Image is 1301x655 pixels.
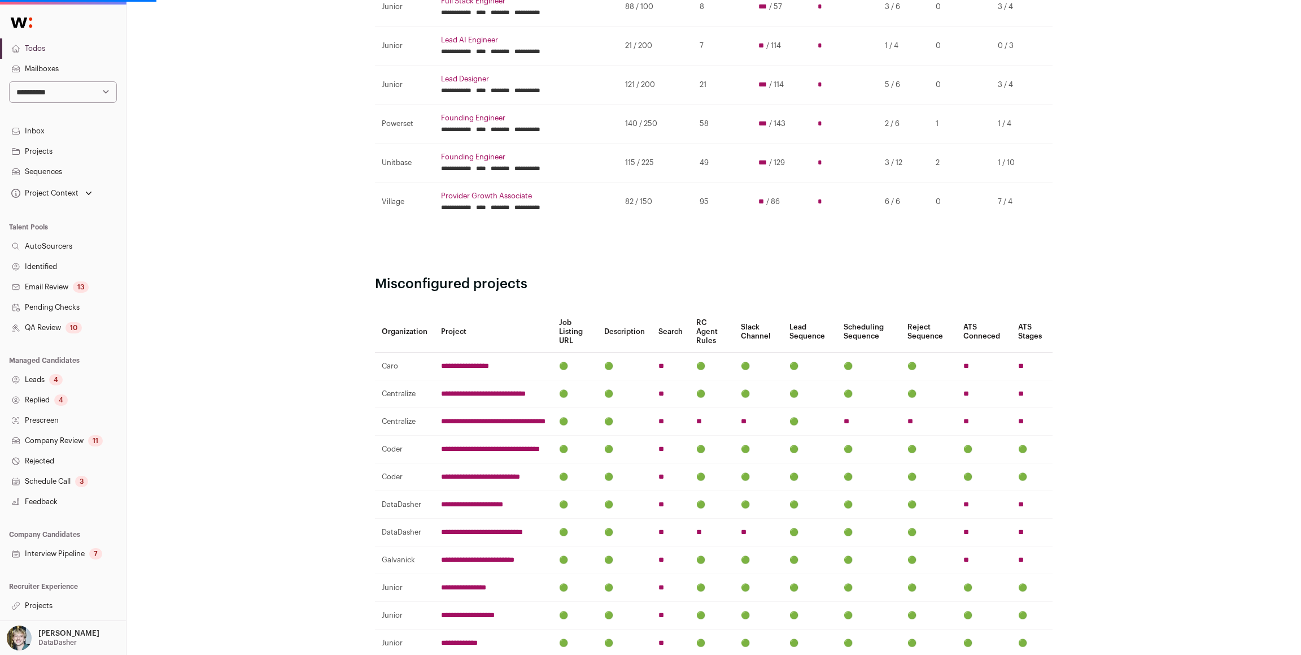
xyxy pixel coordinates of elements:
[375,436,434,463] td: Coder
[375,602,434,630] td: Junior
[375,27,434,66] td: Junior
[375,380,434,408] td: Centralize
[991,144,1039,183] td: 1 / 10
[837,311,901,353] th: Scheduling Sequence
[689,546,734,574] td: 🟢
[375,66,434,105] td: Junior
[693,144,752,183] td: 49
[75,476,88,487] div: 3
[689,491,734,519] td: 🟢
[837,546,901,574] td: 🟢
[901,380,957,408] td: 🟢
[9,185,94,201] button: Open dropdown
[689,311,734,353] th: RC Agent Rules
[1011,574,1053,602] td: 🟢
[375,574,434,602] td: Junior
[689,602,734,630] td: 🟢
[434,311,552,353] th: Project
[689,574,734,602] td: 🟢
[837,519,901,546] td: 🟢
[689,463,734,491] td: 🟢
[375,311,434,353] th: Organization
[7,626,32,650] img: 6494470-medium_jpg
[734,436,783,463] td: 🟢
[693,66,752,105] td: 21
[375,491,434,519] td: DataDasher
[689,436,734,463] td: 🟢
[693,183,752,222] td: 95
[552,353,597,380] td: 🟢
[878,183,929,222] td: 6 / 6
[38,638,77,647] p: DataDasher
[783,408,837,436] td: 🟢
[54,394,68,406] div: 4
[929,105,991,144] td: 1
[88,435,103,446] div: 11
[552,546,597,574] td: 🟢
[878,105,929,144] td: 2 / 6
[766,197,780,206] span: / 86
[552,463,597,491] td: 🟢
[597,519,652,546] td: 🟢
[693,27,752,66] td: 7
[89,548,102,559] div: 7
[734,463,783,491] td: 🟢
[734,602,783,630] td: 🟢
[441,114,612,123] a: Founding Engineer
[878,66,929,105] td: 5 / 6
[837,491,901,519] td: 🟢
[783,463,837,491] td: 🟢
[597,353,652,380] td: 🟢
[991,27,1039,66] td: 0 / 3
[783,436,837,463] td: 🟢
[618,66,693,105] td: 121 / 200
[783,353,837,380] td: 🟢
[618,144,693,183] td: 115 / 225
[375,105,434,144] td: Powerset
[878,27,929,66] td: 1 / 4
[597,311,652,353] th: Description
[597,408,652,436] td: 🟢
[878,144,929,183] td: 3 / 12
[766,41,781,50] span: / 114
[441,153,612,162] a: Founding Engineer
[837,574,901,602] td: 🟢
[837,463,901,491] td: 🟢
[929,66,991,105] td: 0
[1011,463,1053,491] td: 🟢
[837,380,901,408] td: 🟢
[66,322,82,333] div: 10
[991,183,1039,222] td: 7 / 4
[375,144,434,183] td: Unitbase
[901,353,957,380] td: 🟢
[929,183,991,222] td: 0
[837,353,901,380] td: 🟢
[693,105,752,144] td: 58
[375,519,434,546] td: DataDasher
[901,574,957,602] td: 🟢
[597,491,652,519] td: 🟢
[5,11,38,34] img: Wellfound
[783,546,837,574] td: 🟢
[375,546,434,574] td: Galvanick
[1011,311,1053,353] th: ATS Stages
[689,353,734,380] td: 🟢
[734,491,783,519] td: 🟢
[901,519,957,546] td: 🟢
[49,374,63,385] div: 4
[552,491,597,519] td: 🟢
[734,353,783,380] td: 🟢
[991,105,1039,144] td: 1 / 4
[783,519,837,546] td: 🟢
[991,66,1039,105] td: 3 / 4
[734,546,783,574] td: 🟢
[783,311,837,353] th: Lead Sequence
[901,546,957,574] td: 🟢
[597,380,652,408] td: 🟢
[552,574,597,602] td: 🟢
[597,546,652,574] td: 🟢
[441,75,612,84] a: Lead Designer
[597,436,652,463] td: 🟢
[929,144,991,183] td: 2
[652,311,689,353] th: Search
